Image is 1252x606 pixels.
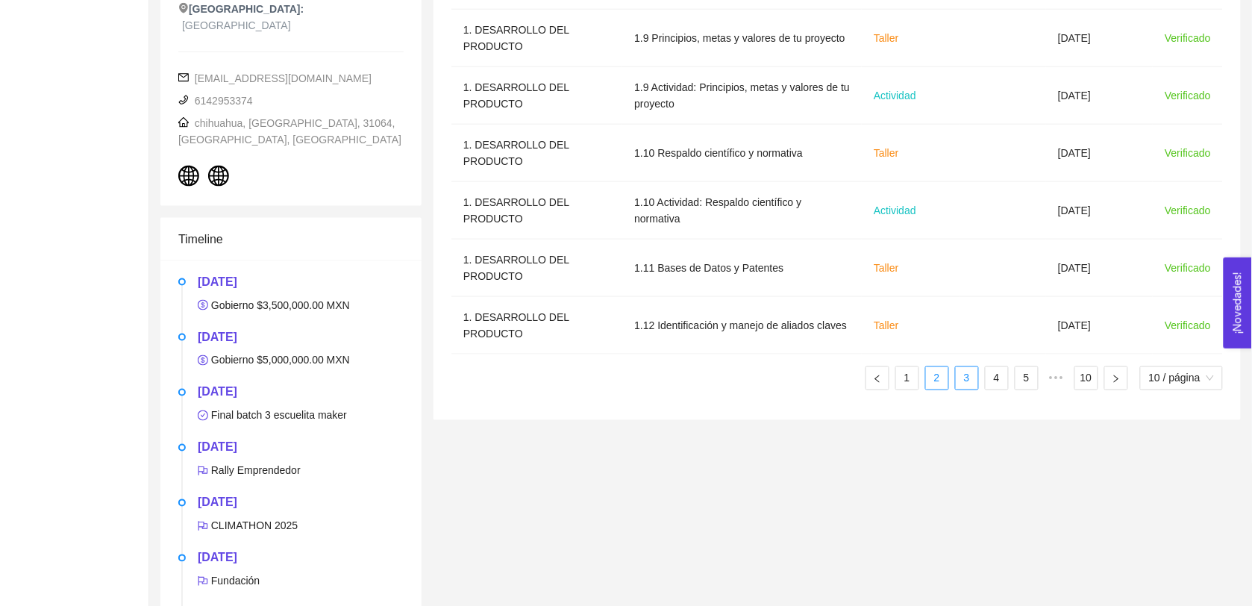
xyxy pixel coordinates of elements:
li: 5 páginas siguientes [1045,366,1068,390]
td: 1.9 Principios, metas y valores de tu proyecto [622,10,862,67]
td: 1.10 Respaldo científico y normativa [622,125,862,182]
span: flag [198,576,208,587]
td: 1.12 Identificación y manejo de aliados claves [622,297,862,354]
td: 1. DESARROLLO DEL PRODUCTO [451,67,622,125]
td: 1. DESARROLLO DEL PRODUCTO [451,125,622,182]
button: right [1104,366,1128,390]
span: right [1112,375,1121,384]
span: Taller [874,32,898,44]
li: 2 [925,366,949,390]
span: Actividad [874,90,916,101]
h5: [DATE] [198,384,404,402]
span: Verificado [1165,262,1210,274]
li: 5 [1015,366,1039,390]
span: mail [178,72,189,83]
span: ••• [1045,366,1068,390]
td: [DATE] [1046,240,1153,297]
h5: [DATE] [198,494,404,512]
span: 10 / página [1149,367,1214,390]
span: environment [178,3,189,13]
span: global [178,166,199,187]
li: Página siguiente [1104,366,1128,390]
button: left [866,366,889,390]
span: [GEOGRAPHIC_DATA]: [178,1,304,17]
span: Verificado [1165,319,1210,331]
span: global [208,166,229,187]
span: Gobierno $5,000,000.00 MXN [198,354,350,366]
td: 1. DESARROLLO DEL PRODUCTO [451,10,622,67]
span: chihuahua, [GEOGRAPHIC_DATA], 31064, [GEOGRAPHIC_DATA], [GEOGRAPHIC_DATA] [178,117,401,146]
a: 4 [986,367,1008,390]
h5: [DATE] [198,549,404,567]
td: 1. DESARROLLO DEL PRODUCTO [451,297,622,354]
span: Verificado [1165,147,1210,159]
li: Página anterior [866,366,889,390]
span: Gobierno $3,500,000.00 MXN [198,299,350,311]
span: flag [198,521,208,531]
span: Actividad [874,204,916,216]
a: 1 [896,367,918,390]
td: [DATE] [1046,125,1153,182]
span: Taller [874,147,898,159]
a: global [208,174,232,186]
td: [DATE] [1046,10,1153,67]
h5: [DATE] [198,328,404,346]
span: dollar [198,300,208,310]
span: [EMAIL_ADDRESS][DOMAIN_NAME] [178,72,372,84]
span: Verificado [1165,204,1210,216]
h5: [DATE] [198,439,404,457]
li: 1 [895,366,919,390]
td: [DATE] [1046,297,1153,354]
a: 10 [1075,367,1098,390]
span: Taller [874,262,898,274]
span: home [178,117,189,128]
a: 2 [926,367,948,390]
span: Final batch 3 escuelita maker [198,410,347,422]
li: 10 [1074,366,1098,390]
span: dollar [198,355,208,366]
span: flag [198,466,208,476]
span: Verificado [1165,90,1210,101]
span: phone [178,95,189,105]
td: 1.9 Actividad: Principios, metas y valores de tu proyecto [622,67,862,125]
span: [GEOGRAPHIC_DATA] [182,17,291,34]
td: 1. DESARROLLO DEL PRODUCTO [451,240,622,297]
td: [DATE] [1046,67,1153,125]
div: tamaño de página [1140,366,1223,390]
a: 5 [1015,367,1038,390]
span: Taller [874,319,898,331]
td: 1.11 Bases de Datos y Patentes [622,240,862,297]
li: 3 [955,366,979,390]
a: global [178,174,202,186]
span: 6142953374 [178,95,253,107]
a: 3 [956,367,978,390]
td: 1.10 Actividad: Respaldo científico y normativa [622,182,862,240]
span: check-circle [198,410,208,421]
span: Rally Emprendedor [198,465,301,477]
span: left [873,375,882,384]
span: Verificado [1165,32,1210,44]
li: 4 [985,366,1009,390]
span: Fundación [198,575,260,587]
span: CLIMATHON 2025 [198,520,298,532]
h5: [DATE] [198,273,404,291]
td: 1. DESARROLLO DEL PRODUCTO [451,182,622,240]
button: Open Feedback Widget [1224,257,1252,349]
div: Timeline [178,218,404,260]
td: [DATE] [1046,182,1153,240]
